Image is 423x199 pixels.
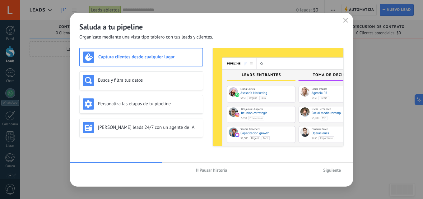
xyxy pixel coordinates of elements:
h3: Captura clientes desde cualquier lugar [98,54,199,60]
h3: Busca y filtra tus datos [98,77,200,83]
button: Siguiente [320,165,344,175]
span: Siguiente [323,168,341,172]
button: Pausar historia [193,165,230,175]
span: Organízate mediante una vista tipo tablero con tus leads y clientes. [79,34,213,40]
h3: [PERSON_NAME] leads 24/7 con un agente de IA [98,124,200,130]
h3: Personaliza las etapas de tu pipeline [98,101,200,107]
h2: Saluda a tu pipeline [79,22,344,32]
span: Pausar historia [200,168,227,172]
